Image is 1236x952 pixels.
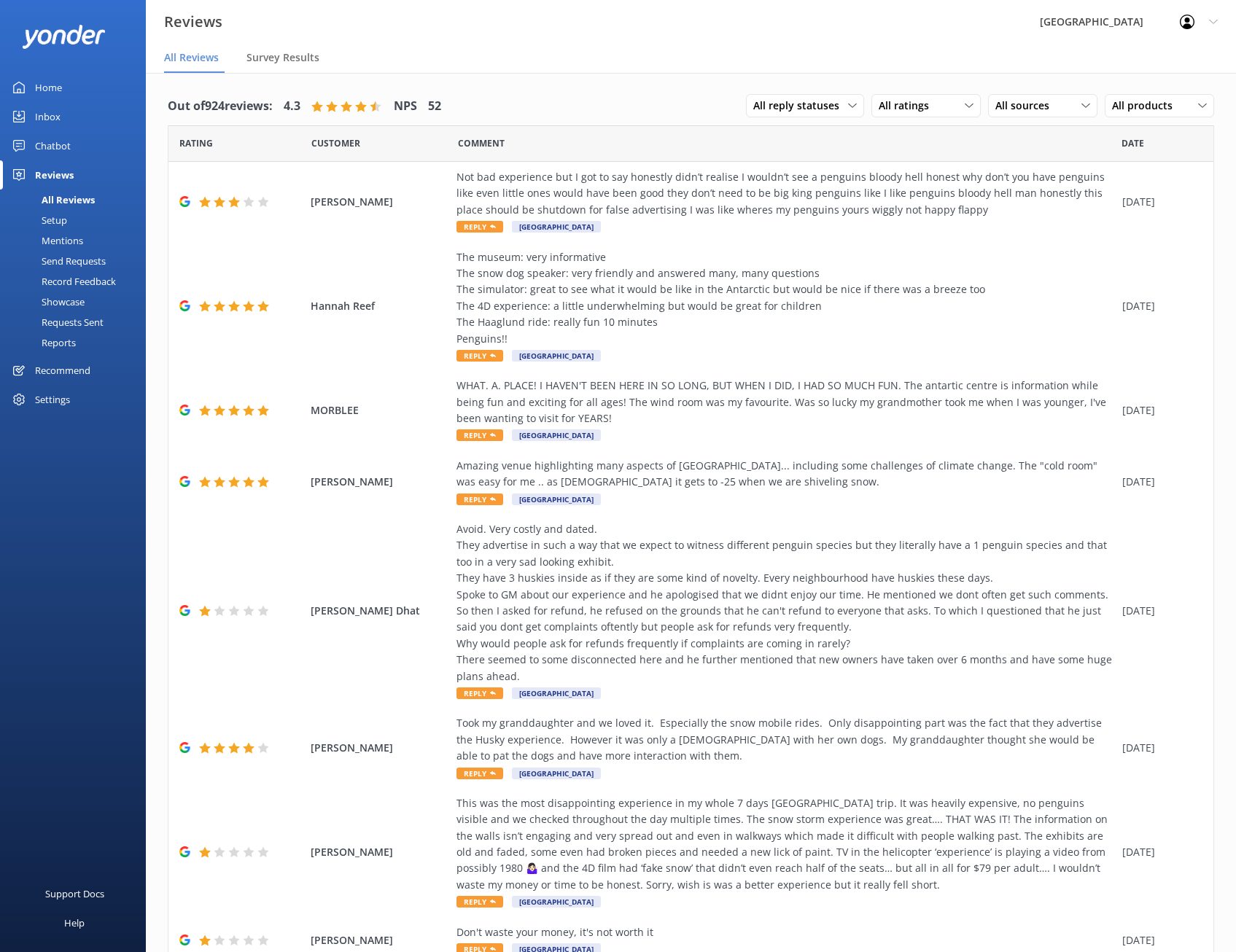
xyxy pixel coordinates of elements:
span: [PERSON_NAME] [311,194,449,210]
span: [PERSON_NAME] [311,474,449,490]
div: Reports [9,332,76,353]
span: Question [458,136,505,150]
span: [GEOGRAPHIC_DATA] [512,429,601,441]
h4: 4.3 [284,97,300,116]
h3: Reviews [164,10,222,34]
div: Don't waste your money, it's not worth it [456,924,1115,940]
span: [PERSON_NAME] Dhat [311,603,449,619]
div: Mentions [9,230,83,251]
a: Send Requests [9,251,146,271]
div: Not bad experience but I got to say honestly didn’t realise I wouldn’t see a penguins bloody hell... [456,169,1115,218]
span: Reply [456,687,503,699]
a: Setup [9,210,146,230]
div: [DATE] [1122,402,1195,418]
span: Reply [456,493,503,505]
span: Survey Results [246,50,319,65]
div: Inbox [35,102,61,131]
div: Home [35,73,62,102]
div: Took my granddaughter and we loved it. Especially the snow mobile rides. Only disappointing part ... [456,715,1115,764]
span: Reply [456,896,503,908]
span: Reply [456,350,503,362]
div: Record Feedback [9,271,116,292]
div: [DATE] [1122,603,1195,619]
span: [GEOGRAPHIC_DATA] [512,493,601,505]
span: [PERSON_NAME] [311,740,449,756]
div: Help [64,908,85,937]
span: [GEOGRAPHIC_DATA] [512,768,601,779]
div: Support Docs [45,879,104,908]
div: [DATE] [1122,740,1195,756]
span: All reply statuses [753,98,848,114]
div: Settings [35,385,70,414]
div: Showcase [9,292,85,312]
span: Date [1122,136,1144,150]
div: Amazing venue highlighting many aspects of [GEOGRAPHIC_DATA]... including some challenges of clim... [456,458,1115,491]
a: Reports [9,332,146,353]
div: WHAT. A. PLACE! I HAVEN'T BEEN HERE IN SO LONG, BUT WHEN I DID, I HAD SO MUCH FUN. The antartic c... [456,378,1115,426]
img: yonder-white-logo.png [22,25,106,49]
span: MORBLEE [311,402,449,418]
div: Send Requests [9,251,106,271]
div: All Reviews [9,190,95,210]
a: All Reviews [9,190,146,210]
h4: Out of 924 reviews: [168,97,273,116]
div: [DATE] [1122,298,1195,314]
div: [DATE] [1122,932,1195,948]
a: Showcase [9,292,146,312]
span: All Reviews [164,50,219,65]
div: [DATE] [1122,474,1195,490]
span: Hannah Reef [311,298,449,314]
h4: NPS [394,97,417,116]
span: All products [1112,98,1181,114]
span: [GEOGRAPHIC_DATA] [512,896,601,908]
div: Avoid. Very costly and dated. They advertise in such a way that we expect to witness different pe... [456,521,1115,684]
a: Record Feedback [9,271,146,292]
a: Mentions [9,230,146,251]
span: All ratings [879,98,938,114]
div: Setup [9,210,67,230]
span: Reply [456,429,503,441]
span: [PERSON_NAME] [311,932,449,948]
span: [GEOGRAPHIC_DATA] [512,350,601,362]
span: Reply [456,768,503,779]
span: [GEOGRAPHIC_DATA] [512,221,601,233]
span: [PERSON_NAME] [311,844,449,860]
div: The museum: very informative The snow dog speaker: very friendly and answered many, many question... [456,249,1115,347]
span: Date [311,136,360,150]
span: All sources [995,98,1058,114]
div: Chatbot [35,131,71,160]
h4: 52 [428,97,441,116]
a: Requests Sent [9,312,146,332]
div: Reviews [35,160,74,190]
span: Reply [456,221,503,233]
div: [DATE] [1122,844,1195,860]
span: Date [179,136,213,150]
span: [GEOGRAPHIC_DATA] [512,687,601,699]
div: This was the most disappointing experience in my whole 7 days [GEOGRAPHIC_DATA] trip. It was heav... [456,795,1115,893]
div: [DATE] [1122,194,1195,210]
div: Recommend [35,356,90,385]
div: Requests Sent [9,312,104,332]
